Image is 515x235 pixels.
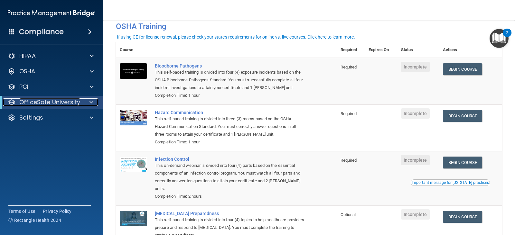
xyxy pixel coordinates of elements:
[155,211,304,216] a: [MEDICAL_DATA] Preparedness
[8,217,61,223] span: Ⓒ Rectangle Health 2024
[341,212,356,217] span: Optional
[155,92,304,99] div: Completion Time: 1 hour
[19,52,36,60] p: HIPAA
[337,42,365,58] th: Required
[8,83,94,91] a: PCI
[397,42,439,58] th: Status
[490,29,509,48] button: Open Resource Center, 2 new notifications
[506,33,508,41] div: 2
[155,115,304,138] div: This self-paced training is divided into three (3) rooms based on the OSHA Hazard Communication S...
[19,68,35,75] p: OSHA
[8,68,94,75] a: OSHA
[8,7,95,20] img: PMB logo
[401,108,430,119] span: Incomplete
[8,52,94,60] a: HIPAA
[443,63,482,75] a: Begin Course
[401,155,430,165] span: Incomplete
[404,192,507,218] iframe: Drift Widget Chat Controller
[116,34,356,40] button: If using CE for license renewal, please check your state's requirements for online vs. live cours...
[411,179,490,186] button: Read this if you are a dental practitioner in the state of CA
[155,110,304,115] a: Hazard Communication
[155,162,304,193] div: This on-demand webinar is divided into four (4) parts based on the essential components of an inf...
[341,111,357,116] span: Required
[117,35,355,39] div: If using CE for license renewal, please check your state's requirements for online vs. live cours...
[19,27,64,36] h4: Compliance
[341,158,357,163] span: Required
[155,68,304,92] div: This self-paced training is divided into four (4) exposure incidents based on the OSHA Bloodborne...
[43,208,72,214] a: Privacy Policy
[116,22,502,31] h4: OSHA Training
[443,110,482,122] a: Begin Course
[341,65,357,69] span: Required
[8,208,35,214] a: Terms of Use
[365,42,397,58] th: Expires On
[116,42,151,58] th: Course
[401,62,430,72] span: Incomplete
[19,98,80,106] p: OfficeSafe University
[155,63,304,68] a: Bloodborne Pathogens
[401,209,430,220] span: Incomplete
[8,114,94,122] a: Settings
[439,42,502,58] th: Actions
[155,157,304,162] a: Infection Control
[443,157,482,168] a: Begin Course
[412,181,489,185] div: Important message for [US_STATE] practices
[19,83,28,91] p: PCI
[155,193,304,200] div: Completion Time: 2 hours
[19,114,43,122] p: Settings
[155,138,304,146] div: Completion Time: 1 hour
[8,98,93,106] a: OfficeSafe University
